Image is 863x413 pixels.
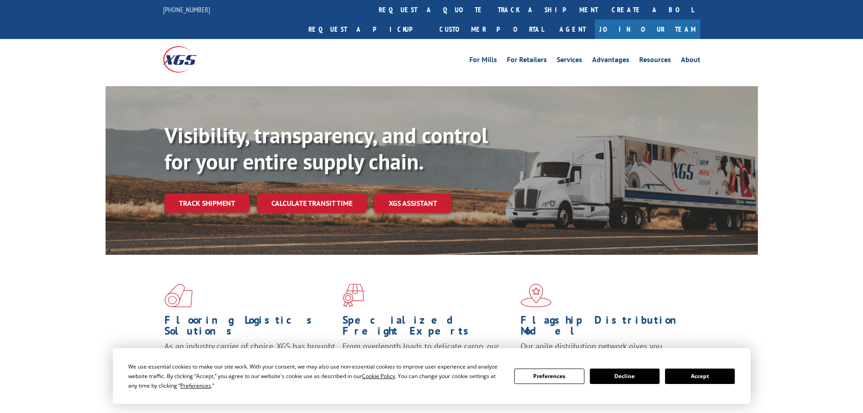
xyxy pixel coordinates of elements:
[639,56,671,66] a: Resources
[507,56,547,66] a: For Retailers
[521,341,687,362] span: Our agile distribution network gives you nationwide inventory management on demand.
[550,19,595,39] a: Agent
[433,19,550,39] a: Customer Portal
[590,369,660,384] button: Decline
[521,284,552,307] img: xgs-icon-flagship-distribution-model-red
[113,348,751,404] div: Cookie Consent Prompt
[521,315,692,341] h1: Flagship Distribution Model
[163,5,210,14] a: [PHONE_NUMBER]
[665,369,735,384] button: Accept
[595,19,700,39] a: Join Our Team
[681,56,700,66] a: About
[342,341,514,381] p: From overlength loads to delicate cargo, our experienced staff knows the best way to move your fr...
[362,372,395,380] span: Cookie Policy
[128,362,503,390] div: We use essential cookies to make our site work. With your consent, we may also use non-essential ...
[164,315,336,341] h1: Flooring Logistics Solutions
[557,56,582,66] a: Services
[514,369,584,384] button: Preferences
[164,194,250,213] a: Track shipment
[164,121,488,175] b: Visibility, transparency, and control for your entire supply chain.
[164,341,335,373] span: As an industry carrier of choice, XGS has brought innovation and dedication to flooring logistics...
[342,315,514,341] h1: Specialized Freight Experts
[469,56,497,66] a: For Mills
[164,284,193,307] img: xgs-icon-total-supply-chain-intelligence-red
[180,382,211,389] span: Preferences
[342,284,364,307] img: xgs-icon-focused-on-flooring-red
[302,19,433,39] a: Request a pickup
[592,56,629,66] a: Advantages
[257,194,367,213] a: Calculate transit time
[374,194,452,213] a: XGS ASSISTANT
